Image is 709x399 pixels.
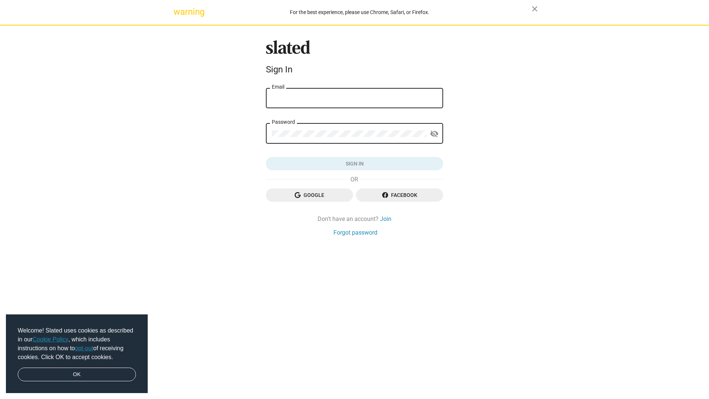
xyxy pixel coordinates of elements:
button: Facebook [356,188,443,202]
sl-branding: Sign In [266,40,443,78]
span: Google [272,188,347,202]
a: Forgot password [333,229,377,236]
div: cookieconsent [6,314,148,393]
div: Sign In [266,64,443,75]
a: Join [380,215,391,223]
a: Cookie Policy [32,336,68,342]
a: opt-out [75,345,93,351]
a: dismiss cookie message [18,368,136,382]
mat-icon: close [530,4,539,13]
div: Don't have an account? [266,215,443,223]
button: Google [266,188,353,202]
mat-icon: warning [174,7,182,16]
span: Welcome! Slated uses cookies as described in our , which includes instructions on how to of recei... [18,326,136,362]
mat-icon: visibility_off [430,128,439,140]
div: For the best experience, please use Chrome, Safari, or Firefox. [188,7,532,17]
span: Facebook [362,188,437,202]
button: Show password [427,127,442,141]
